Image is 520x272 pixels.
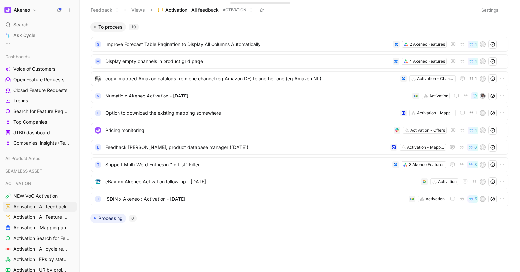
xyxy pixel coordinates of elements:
[468,58,478,65] button: 1
[98,215,123,222] span: Processing
[13,87,67,94] span: Closed Feature Requests
[13,246,69,252] span: Activation · All cycle recordings
[3,5,39,15] button: AkeneoAkeneo
[105,58,390,65] span: Display empty channels in product grid page
[91,71,508,86] a: logocopy mapped Amazon catalogs from one channel (eg Amazon DE) to another one (eg Amazon NL)Acti...
[426,196,445,202] div: Activation
[91,140,508,155] a: LFeedback [PERSON_NAME], product database manager ([DATE])Activation - Mapping & Transformation6R
[474,163,477,167] span: 3
[3,96,77,106] a: Trends
[95,144,101,151] div: L
[3,52,77,148] div: DashboardsVoice of CustomersOpen Feature RequestsClosed Feature RequestsTrendsSearch for Feature ...
[3,178,77,188] div: ACTIVATION
[480,179,485,184] div: R
[91,54,508,69] a: MDisplay empty channels in product grid page4 Akeneo Features1S
[3,191,77,201] a: NEW VoC Activation
[475,197,477,201] span: 5
[105,92,410,100] span: Numatic x Akeneo Activation - [DATE]
[13,214,69,220] span: Activation · All Feature Requests
[91,106,508,120] a: COption to download the existing mapping somewhereActivation - Mapping & Transformation1R
[13,224,70,231] span: Activation - Mapping and Transformation
[13,76,64,83] span: Open Feature Requests
[480,128,485,133] div: G
[467,195,478,203] button: 5
[13,31,35,39] span: Ask Cycle
[3,106,77,116] a: Search for Feature Requests
[95,196,101,202] div: I
[105,195,406,203] span: ISDIN x Akeneo : Activation - [DATE]
[91,37,508,52] a: SImprove Forecast Table Pagination to Display All Columns Automatically2 Akeneo Features1S
[5,180,31,187] span: ACTIVATION
[480,162,485,167] div: S
[3,244,77,254] a: Activation · All cycle recordings
[95,178,101,185] img: logo
[3,223,77,233] a: Activation - Mapping and Transformation
[13,235,70,242] span: Activation Search for Feature Requests
[105,161,390,169] span: Support Multi-Word Entries in "In List" Filter
[90,214,126,223] button: Processing
[13,129,50,136] span: JTBD dashboard
[13,140,70,146] span: Companies' insights (Test [PERSON_NAME])
[13,193,58,199] span: NEW VoC Activation
[95,58,101,65] div: M
[480,59,485,64] div: S
[468,109,478,117] button: 1
[3,20,77,30] div: Search
[105,143,388,151] span: Feedback [PERSON_NAME], product database manager ([DATE])
[417,75,454,82] div: Activation - Channel expansion & Factory
[480,76,485,81] div: S
[468,75,478,82] button: 1
[13,119,47,125] span: Top Companies
[13,66,55,72] span: Voice of Customers
[480,42,485,47] div: S
[475,59,477,63] span: 1
[475,77,477,81] span: 1
[3,30,77,40] a: Ask Cycle
[468,41,478,48] button: 1
[5,53,30,60] span: Dashboards
[468,127,478,134] button: 1
[3,117,77,127] a: Top Companies
[410,127,445,134] div: Activation - Offers
[3,128,77,137] a: JTBD dashboard
[165,7,219,13] span: Activation · All feedback
[467,144,478,151] button: 6
[5,155,40,162] span: All Product Areas
[88,214,512,228] div: Processing0
[95,93,101,99] div: N
[155,5,256,15] button: Activation · All feedbackACTIVATION
[475,128,477,132] span: 1
[3,64,77,74] a: Voice of Customers
[91,123,508,137] a: logoPricing monitoringActivation - Offers1G
[91,192,508,206] a: IISDIN x Akeneo : Activation - [DATE]Activation5R
[90,22,126,32] button: To process
[13,108,68,115] span: Search for Feature Requests
[474,145,477,149] span: 6
[480,197,485,201] div: R
[3,153,77,165] div: All Product Areas
[128,5,148,15] button: Views
[409,58,445,65] div: 4 Akeneo Features
[417,110,454,116] div: Activation - Mapping & Transformation
[3,138,77,148] a: Companies' insights (Test [PERSON_NAME])
[480,94,485,98] img: avatar
[129,24,139,30] div: 10
[223,7,246,13] span: ACTIVATION
[3,153,77,163] div: All Product Areas
[478,5,501,15] button: Settings
[88,5,122,15] button: Feedback
[409,161,444,168] div: 3 Akeneo Features
[475,111,477,115] span: 1
[480,111,485,115] div: R
[3,85,77,95] a: Closed Feature Requests
[480,145,485,150] div: R
[3,212,77,222] a: Activation · All Feature Requests
[95,75,101,82] img: logo
[3,254,77,264] a: Activation · FRs by status
[95,127,101,134] img: logo
[4,7,11,13] img: Akeneo
[475,42,477,46] span: 1
[438,178,457,185] div: Activation
[13,21,28,29] span: Search
[91,157,508,172] a: TSupport Multi-Word Entries in "In List" Filter3 Akeneo Features3S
